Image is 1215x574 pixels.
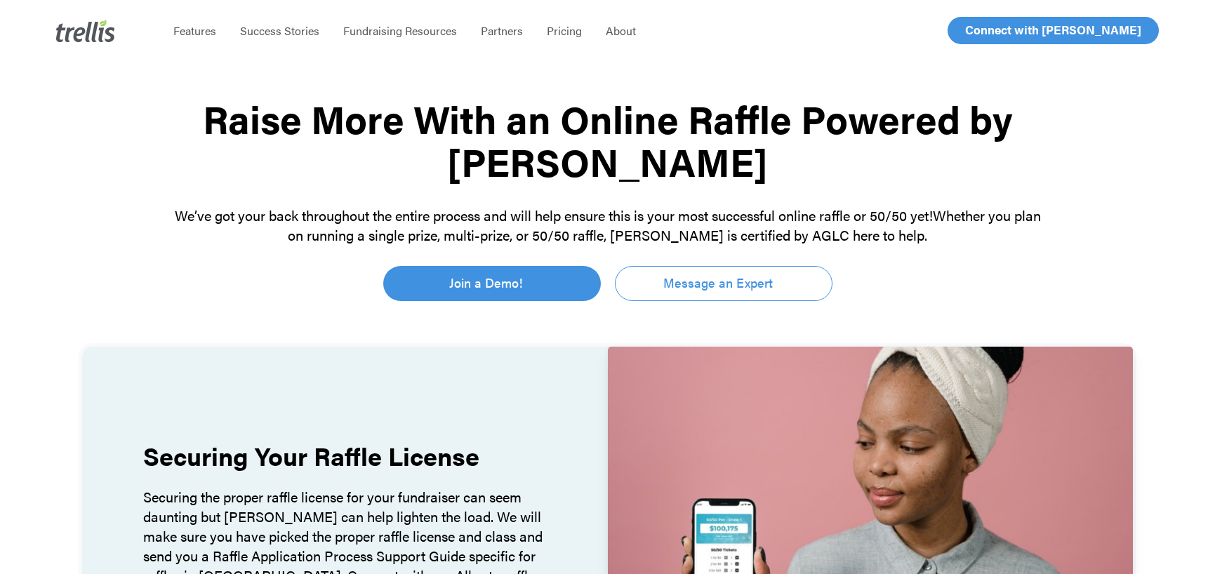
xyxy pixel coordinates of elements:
a: Connect with [PERSON_NAME] [948,17,1159,44]
a: Features [161,24,228,38]
a: Join a Demo! [383,266,601,301]
a: Partners [469,24,535,38]
a: About [594,24,648,38]
span: Whether you plan on running a single prize, multi-prize, or 50/50 raffle, [PERSON_NAME] is certif... [288,205,1041,245]
span: Join a Demo! [449,273,523,293]
span: Partners [481,22,523,39]
span: We’ve got your back throughout the entire process and will help ensure this is your most successf... [175,205,933,225]
strong: Securing Your Raffle License [143,437,479,474]
strong: Raise More With an Online Raffle Powered by [PERSON_NAME] [203,91,1013,188]
span: Pricing [547,22,582,39]
span: Message an Expert [663,273,773,293]
span: Features [173,22,216,39]
span: Connect with [PERSON_NAME] [965,21,1141,38]
span: Fundraising Resources [343,22,457,39]
span: Success Stories [240,22,319,39]
a: Fundraising Resources [331,24,469,38]
img: Trellis [56,20,115,42]
a: Message an Expert [615,266,832,301]
a: Pricing [535,24,594,38]
a: Success Stories [228,24,331,38]
span: About [606,22,636,39]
